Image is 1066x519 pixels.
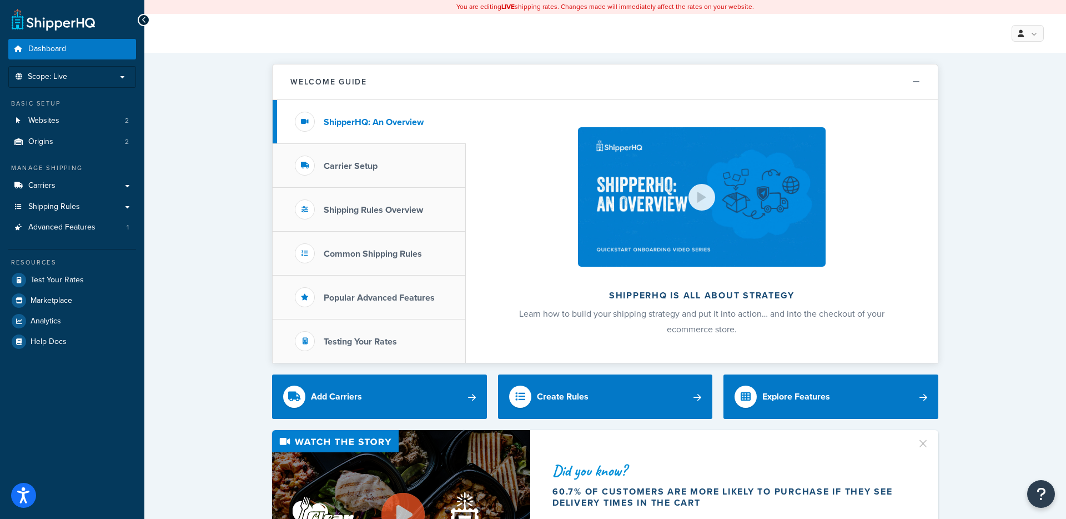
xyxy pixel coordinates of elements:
[498,375,713,419] a: Create Rules
[8,176,136,196] a: Carriers
[324,249,422,259] h3: Common Shipping Rules
[495,291,908,301] h2: ShipperHQ is all about strategy
[8,111,136,131] li: Websites
[8,111,136,131] a: Websites2
[324,337,397,347] h3: Testing Your Rates
[28,223,95,232] span: Advanced Features
[324,293,435,303] h3: Popular Advanced Features
[28,202,80,212] span: Shipping Rules
[272,375,487,419] a: Add Carriers
[723,375,938,419] a: Explore Features
[127,223,129,232] span: 1
[28,116,59,126] span: Websites
[8,311,136,331] a: Analytics
[324,161,378,171] h3: Carrier Setup
[8,99,136,108] div: Basic Setup
[552,486,903,508] div: 60.7% of customers are more likely to purchase if they see delivery times in the cart
[8,132,136,152] li: Origins
[519,307,884,336] span: Learn how to build your shipping strategy and put it into action… and into the checkout of your e...
[8,217,136,238] li: Advanced Features
[578,127,826,267] img: ShipperHQ is all about strategy
[8,132,136,152] a: Origins2
[8,39,136,59] a: Dashboard
[537,389,589,405] div: Create Rules
[8,332,136,352] a: Help Docs
[273,64,938,100] button: Welcome Guide
[324,205,423,215] h3: Shipping Rules Overview
[31,337,67,347] span: Help Docs
[8,270,136,290] a: Test Your Rates
[28,72,67,82] span: Scope: Live
[125,137,129,147] span: 2
[290,78,367,86] h2: Welcome Guide
[501,2,515,12] b: LIVE
[28,181,56,191] span: Carriers
[8,258,136,267] div: Resources
[8,197,136,217] a: Shipping Rules
[311,389,362,405] div: Add Carriers
[8,217,136,238] a: Advanced Features1
[31,317,61,326] span: Analytics
[31,296,72,306] span: Marketplace
[8,163,136,173] div: Manage Shipping
[125,116,129,126] span: 2
[324,117,424,127] h3: ShipperHQ: An Overview
[762,389,830,405] div: Explore Features
[31,276,84,285] span: Test Your Rates
[1027,480,1055,508] button: Open Resource Center
[552,463,903,478] div: Did you know?
[8,291,136,311] a: Marketplace
[28,137,53,147] span: Origins
[28,44,66,54] span: Dashboard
